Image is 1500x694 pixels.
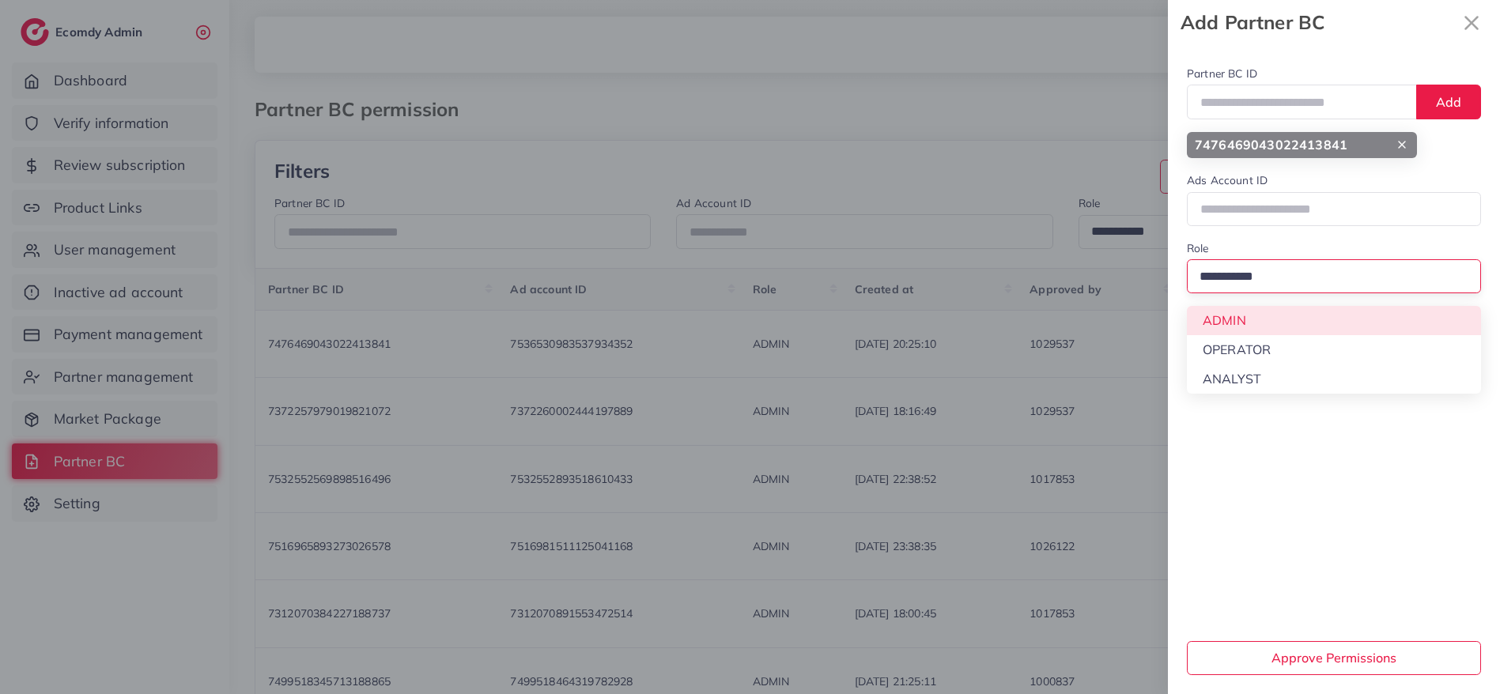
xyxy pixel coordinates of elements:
[1195,136,1347,154] strong: 7476469043022413841
[1194,264,1460,289] input: Search for option
[1187,240,1209,256] label: Role
[1187,364,1481,394] li: ANALYST
[1187,172,1268,188] label: Ads Account ID
[1416,85,1481,119] button: Add
[1187,641,1481,675] button: Approve Permissions
[1187,66,1257,81] label: Partner BC ID
[1187,335,1481,364] li: OPERATOR
[1187,306,1481,335] li: ADMIN
[1271,650,1396,666] span: Approve Permissions
[1456,7,1487,39] svg: x
[1181,9,1456,36] strong: Add Partner BC
[1187,259,1481,293] div: Search for option
[1456,6,1487,39] button: Close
